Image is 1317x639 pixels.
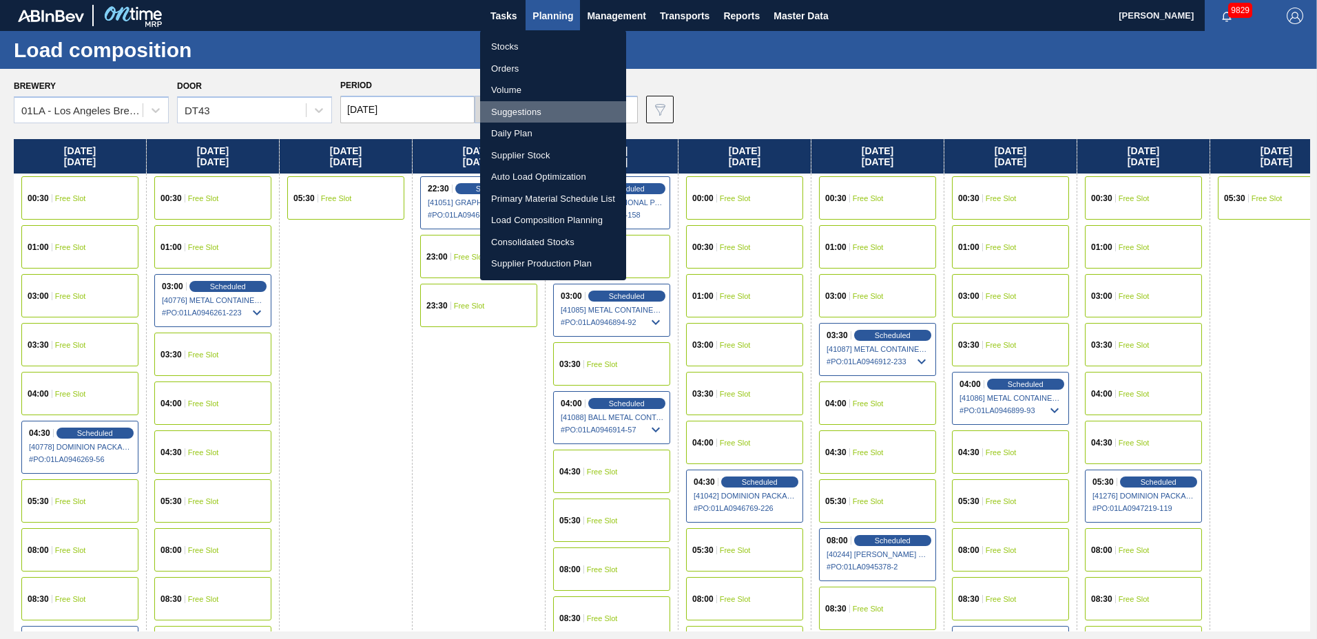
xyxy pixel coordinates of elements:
[480,58,626,80] a: Orders
[480,253,626,275] a: Supplier Production Plan
[480,188,626,210] a: Primary Material Schedule List
[480,101,626,123] a: Suggestions
[480,231,626,253] a: Consolidated Stocks
[480,145,626,167] a: Supplier Stock
[480,166,626,188] a: Auto Load Optimization
[480,79,626,101] a: Volume
[480,36,626,58] a: Stocks
[480,209,626,231] a: Load Composition Planning
[480,123,626,145] a: Daily Plan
